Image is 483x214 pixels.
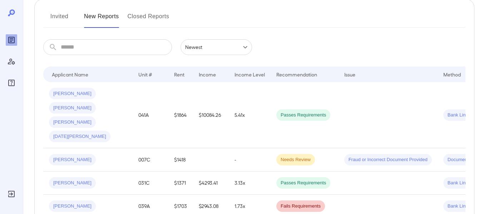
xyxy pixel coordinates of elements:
[443,203,472,210] span: Bank Link
[344,156,432,163] span: Fraud or Incorrect Document Provided
[199,70,216,79] div: Income
[6,77,17,89] div: FAQ
[84,11,119,28] button: New Reports
[133,148,168,171] td: 007C
[276,180,330,186] span: Passes Requirements
[6,56,17,67] div: Manage Users
[133,171,168,195] td: 031C
[443,70,461,79] div: Method
[49,203,96,210] span: [PERSON_NAME]
[133,82,168,148] td: 041A
[276,156,315,163] span: Needs Review
[49,156,96,163] span: [PERSON_NAME]
[193,171,229,195] td: $4293.41
[276,70,317,79] div: Recommendation
[276,112,330,119] span: Passes Requirements
[443,180,472,186] span: Bank Link
[443,112,472,119] span: Bank Link
[229,82,271,148] td: 5.41x
[52,70,88,79] div: Applicant Name
[276,203,325,210] span: Fails Requirements
[174,70,186,79] div: Rent
[168,148,193,171] td: $1418
[49,90,96,97] span: [PERSON_NAME]
[128,11,169,28] button: Closed Reports
[6,34,17,46] div: Reports
[229,148,271,171] td: -
[181,39,252,55] div: Newest
[168,171,193,195] td: $1371
[193,82,229,148] td: $10084.26
[49,105,96,111] span: [PERSON_NAME]
[344,70,356,79] div: Issue
[6,188,17,200] div: Log Out
[49,119,96,126] span: [PERSON_NAME]
[49,133,110,140] span: [DATE][PERSON_NAME]
[49,180,96,186] span: [PERSON_NAME]
[138,70,152,79] div: Unit #
[229,171,271,195] td: 3.13x
[168,82,193,148] td: $1864
[235,70,265,79] div: Income Level
[43,11,75,28] button: Invited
